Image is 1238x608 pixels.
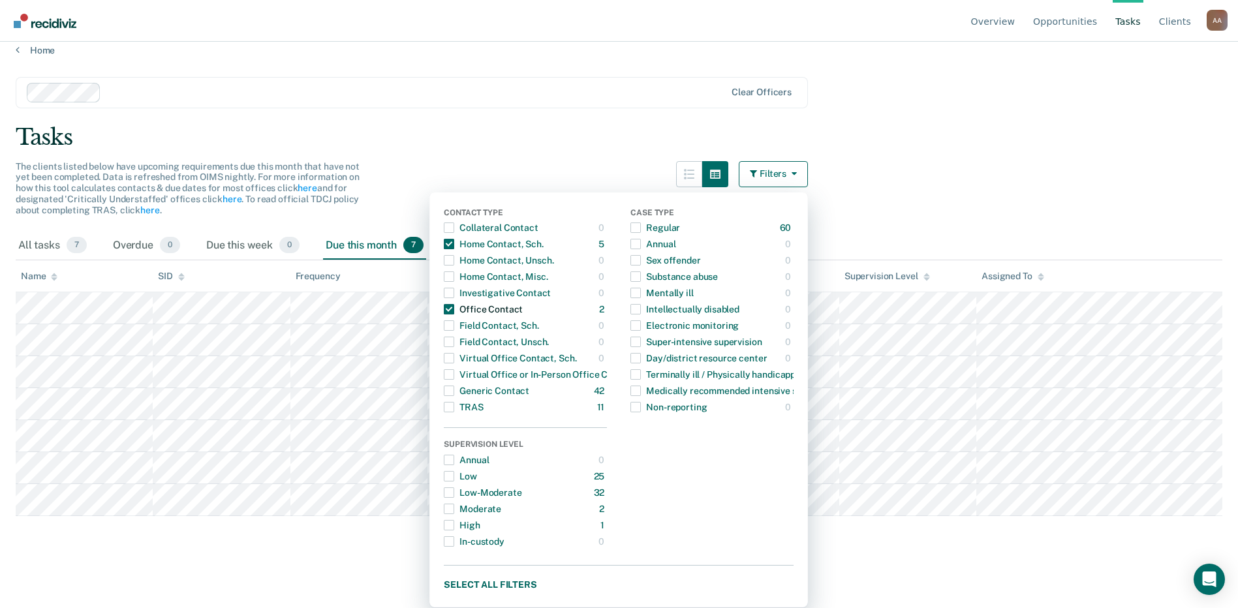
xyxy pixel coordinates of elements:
div: Virtual Office or In-Person Office Contact [444,364,636,385]
div: Home Contact, Sch. [444,234,543,254]
div: Home Contact, Unsch. [444,250,553,271]
div: Mentally ill [630,282,693,303]
div: Investigative Contact [444,282,551,303]
div: Assigned To [982,271,1044,282]
a: here [298,183,317,193]
div: Home Contact, Misc. [444,266,548,287]
div: SID [158,271,185,282]
div: TRAS [444,397,483,418]
button: Profile dropdown button [1207,10,1228,31]
div: Overdue0 [110,232,183,260]
div: Electronic monitoring [630,315,739,336]
div: 0 [598,282,607,303]
div: Annual [630,234,675,254]
div: Low-Moderate [444,482,521,503]
div: Supervision Level [844,271,930,282]
div: 25 [594,466,608,487]
div: 11 [597,397,608,418]
div: 0 [785,331,794,352]
div: Sex offender [630,250,700,271]
div: Field Contact, Sch. [444,315,538,336]
div: Generic Contact [444,380,529,401]
div: Field Contact, Unsch. [444,331,549,352]
div: Collateral Contact [444,217,538,238]
div: Frequency [296,271,341,282]
div: 42 [594,380,608,401]
div: Intellectually disabled [630,299,739,320]
div: Due this week0 [204,232,302,260]
div: 0 [785,299,794,320]
div: 0 [598,315,607,336]
div: Super-intensive supervision [630,331,762,352]
div: Contact Type [444,208,607,220]
div: Terminally ill / Physically handicapped [630,364,806,385]
a: here [140,205,159,215]
a: Home [16,44,1222,56]
div: Name [21,271,57,282]
div: 5 [598,234,607,254]
div: In-custody [444,531,504,552]
span: 7 [67,237,87,254]
div: High [444,515,480,536]
div: 0 [785,397,794,418]
div: 0 [785,234,794,254]
div: Virtual Office Contact, Sch. [444,348,576,369]
div: Medically recommended intensive supervision [630,380,840,401]
div: A A [1207,10,1228,31]
div: Moderate [444,498,501,519]
div: 32 [594,482,608,503]
div: 0 [785,266,794,287]
span: 0 [160,237,180,254]
div: Open Intercom Messenger [1194,564,1225,595]
div: 0 [785,348,794,369]
div: 1 [600,515,607,536]
div: Day/district resource center [630,348,767,369]
span: 0 [279,237,300,254]
div: 0 [598,250,607,271]
div: Low [444,466,477,487]
div: Tasks [16,124,1222,151]
div: Regular [630,217,680,238]
div: 0 [785,250,794,271]
a: here [223,194,241,204]
div: Case Type [630,208,794,220]
div: Clear officers [732,87,792,98]
div: 0 [785,282,794,303]
div: All tasks7 [16,232,89,260]
div: Office Contact [444,299,523,320]
span: 7 [403,237,424,254]
div: 0 [598,531,607,552]
div: Supervision Level [444,440,607,451]
div: Non-reporting [630,397,707,418]
span: The clients listed below have upcoming requirements due this month that have not yet been complet... [16,161,360,215]
img: Recidiviz [14,14,76,28]
button: Filters [739,161,808,187]
div: 0 [785,315,794,336]
div: 60 [780,217,794,238]
div: Annual [444,449,489,470]
button: Select all filters [444,576,794,592]
div: 0 [598,266,607,287]
div: 2 [599,299,607,320]
div: 0 [598,449,607,470]
div: 0 [598,348,607,369]
div: Due this month7 [323,232,426,260]
div: 2 [599,498,607,519]
div: 0 [598,217,607,238]
div: Substance abuse [630,266,718,287]
div: 0 [598,331,607,352]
